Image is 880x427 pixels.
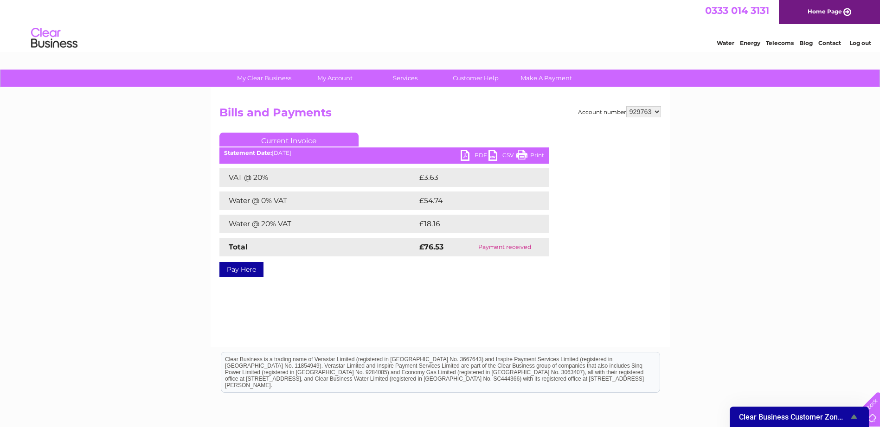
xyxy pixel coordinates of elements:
[296,70,373,87] a: My Account
[31,24,78,52] img: logo.png
[766,39,794,46] a: Telecoms
[488,150,516,163] a: CSV
[799,39,813,46] a: Blog
[221,5,660,45] div: Clear Business is a trading name of Verastar Limited (registered in [GEOGRAPHIC_DATA] No. 3667643...
[417,215,528,233] td: £18.16
[516,150,544,163] a: Print
[578,106,661,117] div: Account number
[717,39,734,46] a: Water
[739,413,848,421] span: Clear Business Customer Zone Survey
[508,70,585,87] a: Make A Payment
[229,242,248,251] strong: Total
[739,411,860,422] button: Show survey - Clear Business Customer Zone Survey
[417,191,530,210] td: £54.74
[740,39,760,46] a: Energy
[417,168,527,187] td: £3.63
[219,133,359,147] a: Current Invoice
[849,39,871,46] a: Log out
[226,70,302,87] a: My Clear Business
[818,39,841,46] a: Contact
[461,238,548,256] td: Payment received
[367,70,443,87] a: Services
[705,5,769,16] a: 0333 014 3131
[219,168,417,187] td: VAT @ 20%
[219,215,417,233] td: Water @ 20% VAT
[224,149,272,156] b: Statement Date:
[219,150,549,156] div: [DATE]
[461,150,488,163] a: PDF
[219,191,417,210] td: Water @ 0% VAT
[437,70,514,87] a: Customer Help
[219,106,661,124] h2: Bills and Payments
[419,242,443,251] strong: £76.53
[219,262,263,277] a: Pay Here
